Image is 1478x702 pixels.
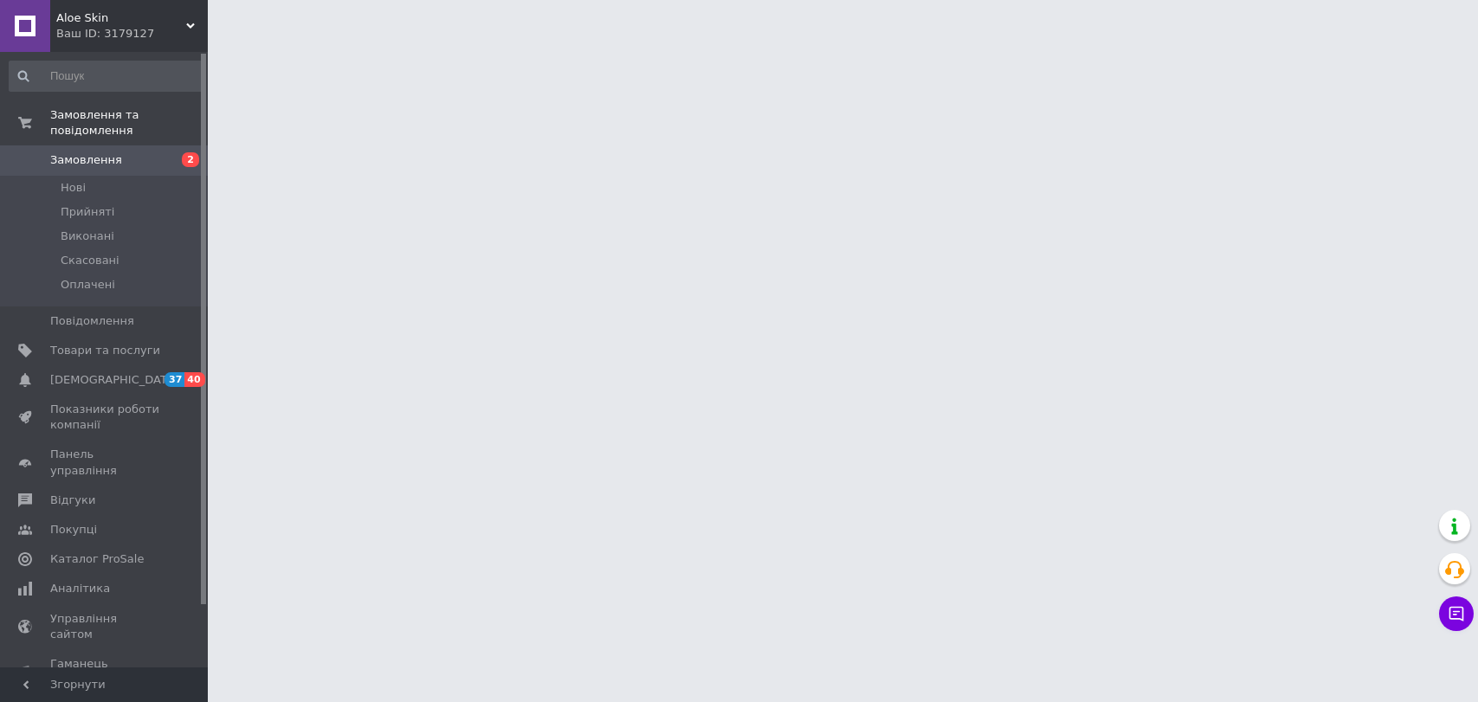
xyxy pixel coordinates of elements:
span: Аналітика [50,581,110,596]
span: Гаманець компанії [50,656,160,687]
span: 40 [184,372,204,387]
span: Aloe Skin [56,10,186,26]
span: Оплачені [61,277,115,293]
span: Товари та послуги [50,343,160,358]
span: Замовлення та повідомлення [50,107,208,138]
span: Управління сайтом [50,611,160,642]
span: Покупці [50,522,97,538]
span: 37 [165,372,184,387]
span: Нові [61,180,86,196]
span: Каталог ProSale [50,551,144,567]
span: [DEMOGRAPHIC_DATA] [50,372,178,388]
span: Прийняті [61,204,114,220]
button: Чат з покупцем [1439,596,1474,631]
span: Виконані [61,229,114,244]
span: Скасовані [61,253,119,268]
span: Повідомлення [50,313,134,329]
div: Ваш ID: 3179127 [56,26,208,42]
span: 2 [182,152,199,167]
span: Замовлення [50,152,122,168]
span: Відгуки [50,493,95,508]
input: Пошук [9,61,203,92]
span: Панель управління [50,447,160,478]
span: Показники роботи компанії [50,402,160,433]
